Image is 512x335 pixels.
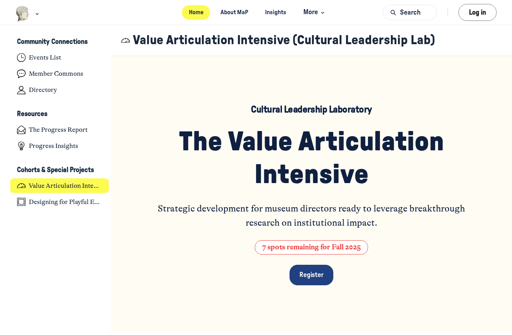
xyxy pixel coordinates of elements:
button: Museums as Progress logo [15,5,41,22]
a: Directory [10,83,109,97]
span: The Value Articulation Intensive [179,128,450,188]
h1: Value Articulation Intensive (Cultural Leadership Lab) [133,33,435,48]
span: Cultural Leadership Laboratory [251,105,372,114]
span: 7 spots remaining for Fall 2025 [262,243,361,251]
button: Cohorts & Special ProjectsCollapse space [10,163,109,177]
a: Events List [10,51,109,65]
button: Community ConnectionsCollapse space [10,36,109,49]
h3: Cohorts & Special Projects [17,166,94,174]
a: Home [182,5,210,20]
a: Progress Insights [10,139,109,153]
h4: Designing for Playful Engagement [29,198,102,206]
img: Museums as Progress logo [15,6,30,21]
h4: Member Commons [29,70,83,78]
h4: Events List [29,54,61,62]
a: Insights [258,5,293,20]
button: Search [383,5,437,20]
a: Designing for Playful Engagement [10,195,109,209]
h4: Directory [29,86,57,94]
span: Register [299,271,323,278]
button: Log in [458,4,497,21]
a: Register [290,265,333,285]
h4: Value Articulation Intensive (Cultural Leadership Lab) [29,182,102,190]
a: Member Commons [10,67,109,81]
span: Strategic development for museum directors ready to leverage breakthrough research on institution... [158,203,467,228]
h3: Resources [17,110,47,118]
button: More [297,5,330,20]
h3: Community Connections [17,38,88,46]
button: ResourcesCollapse space [10,108,109,121]
a: About MaP [213,5,255,20]
span: More [303,7,327,18]
a: Value Articulation Intensive (Cultural Leadership Lab) [10,178,109,193]
h4: The Progress Report [29,126,88,134]
header: Page Header [111,25,512,56]
h4: Progress Insights [29,142,78,150]
a: The Progress Report [10,123,109,137]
